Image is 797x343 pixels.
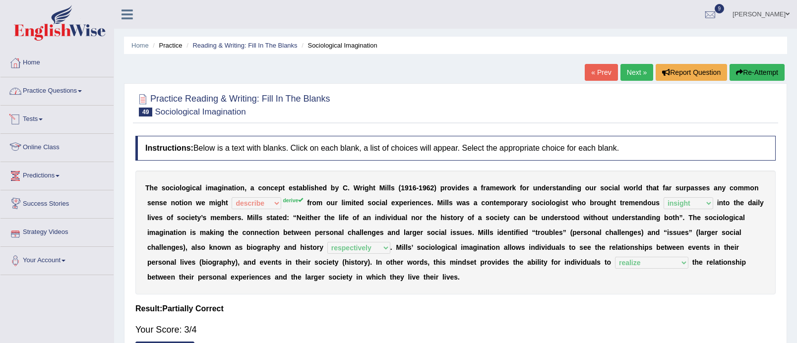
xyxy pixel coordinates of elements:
[274,184,278,192] b: e
[594,199,597,207] b: r
[0,190,114,215] a: Success Stories
[566,199,568,207] b: t
[485,199,490,207] b: o
[207,184,213,192] b: m
[369,184,373,192] b: h
[316,199,322,207] b: m
[155,214,159,222] b: e
[465,184,469,192] b: s
[447,184,452,192] b: o
[455,184,457,192] b: i
[466,199,470,207] b: s
[622,199,625,207] b: r
[192,184,196,192] b: c
[638,184,642,192] b: d
[412,199,416,207] b: e
[756,199,758,207] b: i
[181,214,185,222] b: o
[175,199,180,207] b: o
[387,184,389,192] b: l
[585,184,590,192] b: o
[385,184,387,192] b: i
[614,184,618,192] b: a
[182,184,186,192] b: o
[520,184,522,192] b: f
[550,199,552,207] b: l
[0,49,114,74] a: Home
[345,199,351,207] b: m
[734,199,736,207] b: t
[222,184,224,192] b: i
[483,184,486,192] b: r
[698,184,702,192] b: s
[740,199,744,207] b: e
[331,184,335,192] b: b
[562,184,567,192] b: n
[744,184,750,192] b: m
[613,199,616,207] b: t
[197,214,201,222] b: y
[391,199,395,207] b: e
[431,199,433,207] b: .
[560,199,562,207] b: i
[176,184,180,192] b: o
[335,199,337,207] b: r
[760,199,764,207] b: y
[0,106,114,130] a: Tests
[445,199,447,207] b: l
[514,199,517,207] b: r
[310,184,314,192] b: s
[423,184,427,192] b: 9
[210,214,216,222] b: m
[533,184,538,192] b: u
[686,184,691,192] b: p
[665,184,669,192] b: a
[493,199,496,207] b: t
[139,108,152,116] span: 49
[262,184,266,192] b: o
[245,184,246,192] b: ,
[147,199,151,207] b: s
[496,184,500,192] b: e
[326,199,331,207] b: o
[656,199,660,207] b: s
[656,64,727,81] button: Report Question
[618,184,620,192] b: l
[270,184,274,192] b: c
[473,184,477,192] b: a
[307,199,309,207] b: f
[258,184,262,192] b: c
[379,184,385,192] b: M
[556,184,558,192] b: t
[714,184,718,192] b: a
[410,199,412,207] b: i
[604,184,609,192] b: o
[522,184,527,192] b: o
[409,184,413,192] b: 1
[730,184,734,192] b: c
[163,199,167,207] b: e
[149,214,151,222] b: i
[440,184,445,192] b: p
[307,184,309,192] b: l
[462,184,466,192] b: e
[629,184,634,192] b: o
[585,64,617,81] a: « Prev
[635,199,639,207] b: e
[171,199,175,207] b: n
[368,199,371,207] b: s
[413,184,417,192] b: 6
[754,184,759,192] b: n
[550,184,552,192] b: r
[159,199,163,207] b: s
[737,184,743,192] b: m
[385,199,387,207] b: l
[203,214,207,222] b: s
[180,184,182,192] b: l
[162,184,166,192] b: s
[391,184,395,192] b: s
[663,184,665,192] b: f
[416,199,420,207] b: n
[526,184,529,192] b: r
[718,184,722,192] b: n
